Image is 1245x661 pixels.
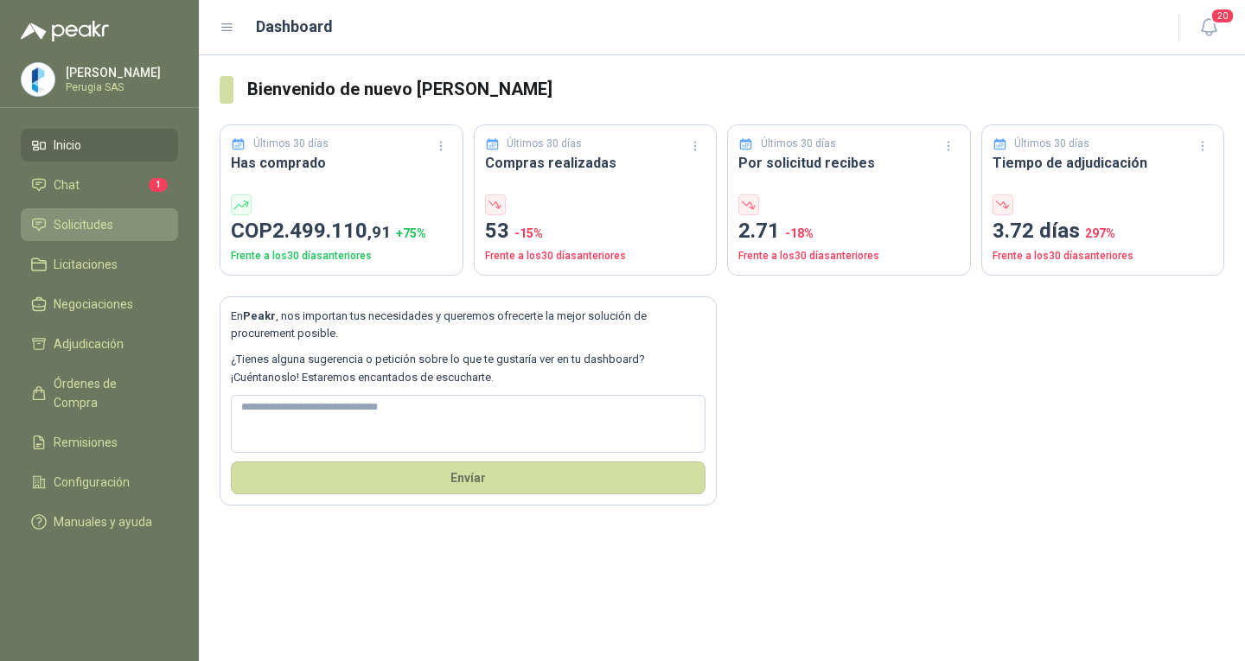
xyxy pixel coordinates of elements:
h3: Bienvenido de nuevo [PERSON_NAME] [247,76,1224,103]
span: Inicio [54,136,81,155]
a: Configuración [21,466,178,499]
a: Órdenes de Compra [21,367,178,419]
img: Logo peakr [21,21,109,41]
a: Chat1 [21,168,178,201]
span: Órdenes de Compra [54,374,162,412]
p: Frente a los 30 días anteriores [993,248,1214,264]
p: Últimos 30 días [1014,136,1089,152]
a: Solicitudes [21,208,178,241]
p: Frente a los 30 días anteriores [738,248,960,264]
span: + 75 % [396,226,426,240]
span: Remisiones [54,433,118,452]
p: Frente a los 30 días anteriores [231,248,452,264]
span: 297 % [1085,226,1115,240]
a: Remisiones [21,426,178,459]
a: Negociaciones [21,288,178,321]
span: Adjudicación [54,334,124,353]
span: Chat [54,175,80,194]
span: Licitaciones [54,255,118,274]
h3: Por solicitud recibes [738,152,960,174]
span: 1 [149,178,168,192]
p: En , nos importan tus necesidades y queremos ofrecerte la mejor solución de procurement posible. [231,308,705,343]
p: Últimos 30 días [761,136,836,152]
h3: Has comprado [231,152,452,174]
p: COP [231,215,452,248]
a: Manuales y ayuda [21,505,178,538]
a: Inicio [21,129,178,162]
p: 2.71 [738,215,960,248]
p: Perugia SAS [66,82,174,92]
p: Últimos 30 días [507,136,582,152]
span: 2.499.110 [272,219,391,243]
h3: Compras realizadas [485,152,706,174]
span: Negociaciones [54,295,133,314]
span: -18 % [785,226,814,240]
p: ¿Tienes alguna sugerencia o petición sobre lo que te gustaría ver en tu dashboard? ¡Cuéntanoslo! ... [231,351,705,386]
span: Manuales y ayuda [54,512,152,531]
p: 53 [485,215,706,248]
p: 3.72 días [993,215,1214,248]
p: [PERSON_NAME] [66,67,174,79]
p: Últimos 30 días [253,136,329,152]
button: Envíar [231,461,705,494]
a: Adjudicación [21,327,178,360]
p: Frente a los 30 días anteriores [485,248,706,264]
h3: Tiempo de adjudicación [993,152,1214,174]
span: ,91 [367,222,391,242]
span: 20 [1210,8,1235,24]
span: -15 % [514,226,543,240]
b: Peakr [243,309,276,322]
span: Solicitudes [54,215,113,234]
img: Company Logo [22,63,54,96]
h1: Dashboard [256,15,333,39]
span: Configuración [54,473,130,492]
button: 20 [1193,12,1224,43]
a: Licitaciones [21,248,178,281]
